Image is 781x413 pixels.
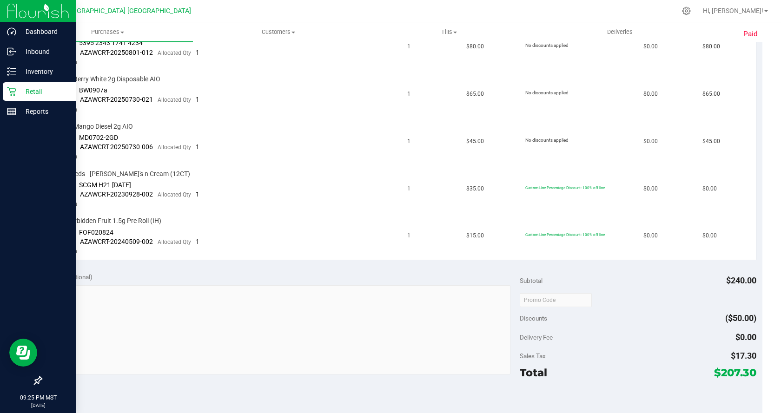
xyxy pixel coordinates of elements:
span: Customers [193,28,363,36]
span: AZAWCRT-20230928-002 [80,190,153,198]
span: $80.00 [466,42,484,51]
span: $207.30 [714,366,756,379]
p: Reports [16,106,72,117]
span: No discounts applied [525,43,569,48]
span: Total [520,366,547,379]
span: Sales Tax [520,352,546,360]
span: Discounts [520,310,547,327]
span: SCGM H21 [DATE] [79,181,131,189]
inline-svg: Inbound [7,47,16,56]
span: $0.00 [643,184,658,193]
span: Deliveries [595,28,645,36]
p: Inventory [16,66,72,77]
span: $45.00 [702,137,720,146]
span: 1 [196,96,199,103]
p: Inbound [16,46,72,57]
p: Retail [16,86,72,97]
p: [DATE] [4,402,72,409]
span: $45.00 [466,137,484,146]
span: $35.00 [466,184,484,193]
span: [US_STATE][GEOGRAPHIC_DATA] [GEOGRAPHIC_DATA] [27,7,191,15]
a: Purchases [22,22,193,42]
span: No discounts applied [525,90,569,95]
span: DIME - Mango Diesel 2g AIO [53,122,133,131]
span: MD0702-2GD [79,134,118,141]
span: 1 [407,42,410,51]
span: Tills [364,28,534,36]
span: $0.00 [643,231,658,240]
span: 1 [196,49,199,56]
span: No discounts applied [525,138,569,143]
span: Custom Line Percentage Discount: 100% off line [525,232,605,237]
span: AZAWCRT-20240509-002 [80,238,153,245]
span: 1 [407,90,410,98]
span: 1 [196,190,199,198]
a: Deliveries [535,22,705,42]
inline-svg: Dashboard [7,27,16,36]
a: Customers [193,22,364,42]
div: Manage settings [681,7,692,15]
span: Allocated Qty [158,239,191,245]
iframe: Resource center [9,339,37,367]
span: FOF020824 [79,229,113,236]
span: Cigaweeds - [PERSON_NAME]'s n Cream (12CT) [53,170,190,178]
span: ASD Forbidden Fruit 1.5g Pre Roll (IH) [53,216,161,225]
span: BW0907a [79,86,107,94]
span: $0.00 [735,332,756,342]
span: Purchases [22,28,193,36]
span: Subtotal [520,277,543,284]
span: AZAWCRT-20250801-012 [80,49,153,56]
span: $65.00 [702,90,720,98]
inline-svg: Reports [7,107,16,116]
span: $0.00 [643,137,658,146]
span: Paid [743,29,758,39]
input: Promo Code [520,293,592,307]
span: AZAWCRT-20250730-006 [80,143,153,151]
span: $15.00 [466,231,484,240]
p: 09:25 PM MST [4,393,72,402]
span: 1 [407,231,410,240]
span: Delivery Fee [520,334,553,341]
span: $80.00 [702,42,720,51]
span: Allocated Qty [158,97,191,103]
a: Tills [364,22,534,42]
inline-svg: Retail [7,87,16,96]
span: AZAWCRT-20250730-021 [80,96,153,103]
inline-svg: Inventory [7,67,16,76]
span: $0.00 [702,184,717,193]
span: $17.30 [731,351,756,361]
span: Allocated Qty [158,50,191,56]
span: DIME - Berry White 2g Disposable AIO [53,75,160,84]
span: Hi, [PERSON_NAME]! [703,7,763,14]
span: 1 [407,184,410,193]
span: $0.00 [643,42,658,51]
span: 1 [196,143,199,151]
span: $240.00 [726,275,756,285]
span: Custom Line Percentage Discount: 100% off line [525,185,605,190]
span: $65.00 [466,90,484,98]
span: Allocated Qty [158,191,191,198]
p: Dashboard [16,26,72,37]
span: Allocated Qty [158,144,191,151]
span: 1 [407,137,410,146]
span: $0.00 [643,90,658,98]
span: 5395 2343 1741 4234 [79,39,143,46]
span: 1 [196,238,199,245]
span: $0.00 [702,231,717,240]
span: ($50.00) [725,313,756,323]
